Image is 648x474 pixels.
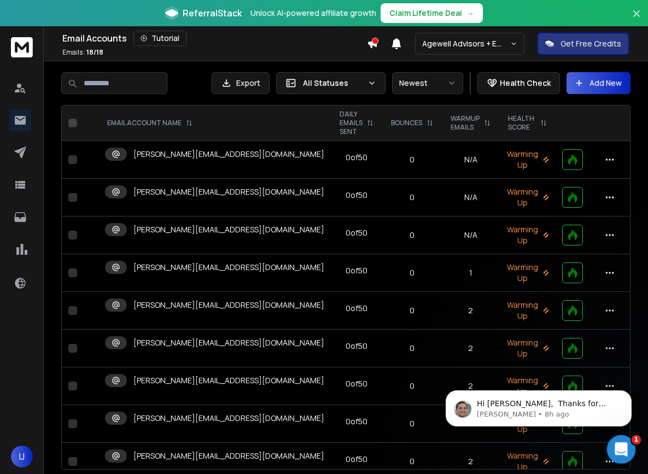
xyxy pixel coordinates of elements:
p: Warming Up [506,337,549,359]
p: Message from Raj, sent 8h ago [48,42,189,52]
p: DAILY EMAILS SENT [340,110,363,136]
p: [PERSON_NAME][EMAIL_ADDRESS][DOMAIN_NAME] [133,450,324,461]
p: [PERSON_NAME][EMAIL_ADDRESS][DOMAIN_NAME] [133,375,324,386]
td: N/A [442,179,499,216]
p: [PERSON_NAME][EMAIL_ADDRESS][DOMAIN_NAME] [133,337,324,348]
p: 0 [389,381,435,391]
p: [PERSON_NAME][EMAIL_ADDRESS][DOMAIN_NAME] [133,224,324,235]
td: N/A [442,141,499,179]
p: Warming Up [506,262,549,284]
button: Get Free Credits [538,33,629,55]
td: 1 [442,254,499,292]
p: [PERSON_NAME][EMAIL_ADDRESS][DOMAIN_NAME] [133,300,324,311]
div: 0 of 50 [346,378,367,389]
p: [PERSON_NAME][EMAIL_ADDRESS][DOMAIN_NAME] [133,186,324,197]
button: Close banner [629,7,644,33]
button: Health Check [477,72,560,94]
div: 0 of 50 [346,303,367,314]
p: 0 [389,267,435,278]
div: 0 of 50 [346,152,367,163]
span: → [466,8,474,19]
p: Get Free Credits [561,38,621,49]
p: Emails : [62,48,103,57]
div: EMAIL ACCOUNT NAME [107,119,192,127]
p: BOUNCES [391,119,422,127]
button: Tutorial [133,31,186,46]
button: Add New [567,72,631,94]
p: Agewell Advisors + Epress Benefits [422,38,510,49]
p: Warming Up [506,300,549,321]
span: 18 / 18 [86,48,103,57]
p: Warming Up [506,224,549,246]
span: 1 [632,435,641,445]
div: 0 of 50 [346,416,367,427]
div: 0 of 50 [346,341,367,352]
button: Newest [392,72,463,94]
td: N/A [442,216,499,254]
p: Warming Up [506,186,549,208]
p: Warming Up [506,149,549,171]
p: 0 [389,230,435,241]
p: WARMUP EMAILS [451,114,480,132]
button: Claim Lifetime Deal→ [381,3,483,23]
td: 2 [442,292,499,330]
div: 0 of 50 [346,265,367,276]
iframe: Intercom live chat [607,435,636,464]
p: [PERSON_NAME][EMAIL_ADDRESS][DOMAIN_NAME] [133,149,324,160]
p: 0 [389,154,435,165]
div: 0 of 50 [346,454,367,465]
p: 0 [389,192,435,203]
p: 0 [389,305,435,316]
div: Email Accounts [62,31,367,46]
p: 0 [389,456,435,467]
p: 0 [389,418,435,429]
button: IJ [11,446,33,467]
p: [PERSON_NAME][EMAIL_ADDRESS][DOMAIN_NAME] [133,262,324,273]
p: All Statuses [303,78,363,89]
span: ReferralStack [183,7,242,20]
p: Unlock AI-powered affiliate growth [250,8,376,19]
p: Warming Up [506,450,549,472]
p: Health Check [500,78,551,89]
p: HEALTH SCORE [508,114,536,132]
div: 0 of 50 [346,227,367,238]
div: 0 of 50 [346,190,367,201]
p: 0 [389,343,435,354]
span: Hi [PERSON_NAME], ​ Thanks for your message. Could you please share your requirements for the add... [48,32,178,106]
button: Export [212,72,270,94]
td: 2 [442,330,499,367]
p: [PERSON_NAME][EMAIL_ADDRESS][DOMAIN_NAME] [133,413,324,424]
iframe: Intercom notifications message [429,367,648,444]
